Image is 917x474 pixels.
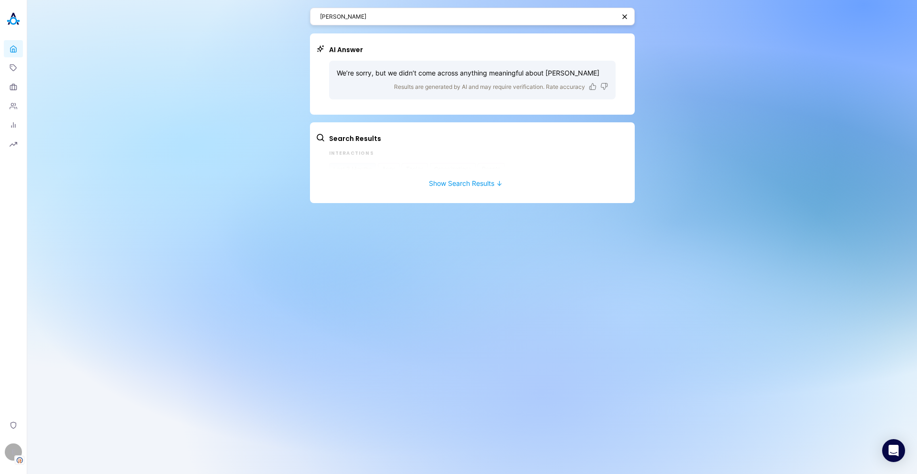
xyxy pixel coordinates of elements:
button: Dislike [600,83,608,90]
img: Akooda Logo [4,10,23,29]
p: We’re sorry, but we didn’t come across anything meaningful about [PERSON_NAME] [337,68,608,78]
button: Like [589,83,597,90]
button: ETenant Logo [4,440,23,464]
h2: AI Answer [329,45,616,55]
textarea: [PERSON_NAME] [320,12,615,21]
div: Open Intercom Messenger [882,439,905,462]
h2: Search Results [329,134,616,144]
div: E [5,443,22,461]
img: Tenant Logo [15,456,24,464]
button: Show Search Results ↓ [316,170,616,187]
p: Results are generated by AI and may require verification. Rate accuracy [394,82,585,92]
